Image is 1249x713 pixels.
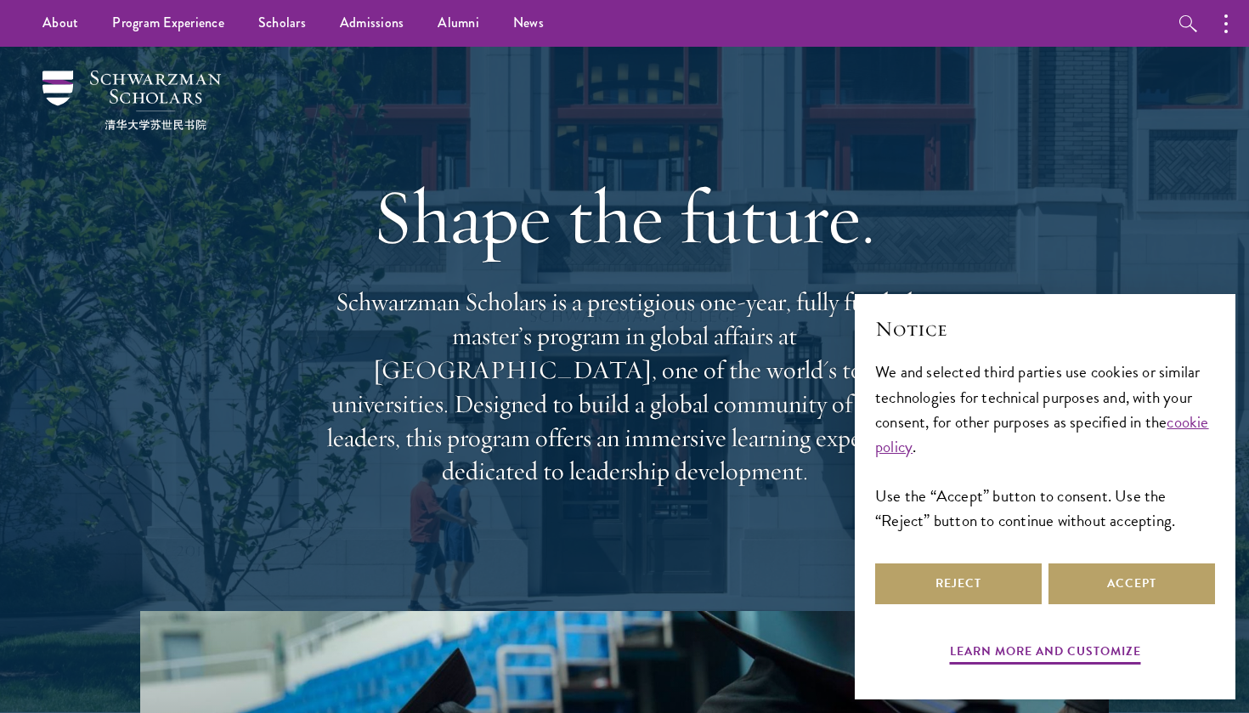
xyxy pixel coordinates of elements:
[875,410,1209,459] a: cookie policy
[950,641,1141,667] button: Learn more and customize
[319,169,930,264] h1: Shape the future.
[1048,563,1215,604] button: Accept
[875,563,1042,604] button: Reject
[875,314,1215,343] h2: Notice
[319,286,930,489] p: Schwarzman Scholars is a prestigious one-year, fully funded master’s program in global affairs at...
[42,71,221,130] img: Schwarzman Scholars
[875,359,1215,532] div: We and selected third parties use cookies or similar technologies for technical purposes and, wit...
